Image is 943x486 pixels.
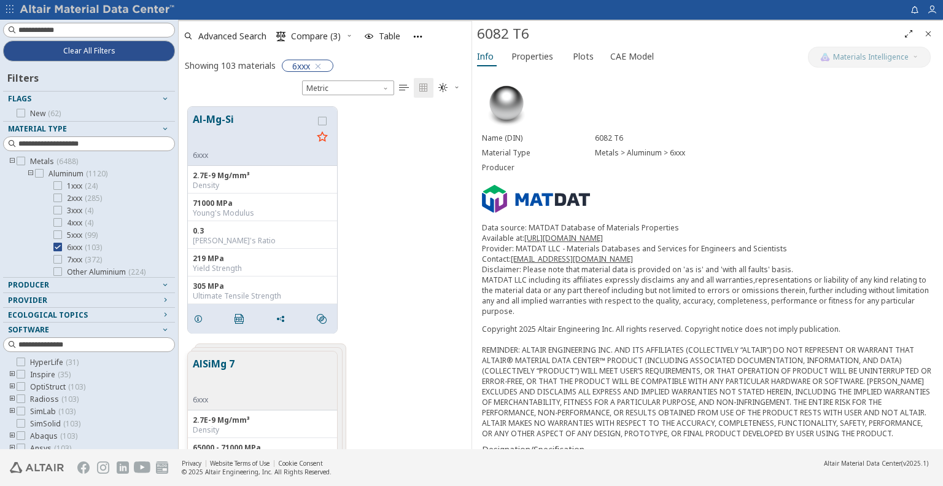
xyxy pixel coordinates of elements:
[511,47,553,66] span: Properties
[193,356,235,395] button: AlSiMg 7
[85,205,93,216] span: ( 4 )
[26,169,35,179] i: toogle group
[3,278,175,292] button: Producer
[85,254,102,265] span: ( 372 )
[477,47,494,66] span: Info
[292,60,310,71] span: 6xxx
[595,148,933,158] div: Metals > Aluminum > 6xxx
[188,307,214,331] button: Details
[63,46,115,56] span: Clear All Filters
[30,358,79,367] span: HyperLife
[193,425,332,435] div: Density
[3,41,175,61] button: Clear All Filters
[30,419,80,429] span: SimSolid
[30,394,79,404] span: Radioss
[482,185,590,213] img: Logo - Provider
[67,255,102,265] span: 7xxx
[270,307,296,331] button: Share
[433,78,465,98] button: Theme
[30,370,71,380] span: Inspire
[30,109,61,119] span: New
[58,406,76,417] span: ( 103 )
[67,206,93,216] span: 3xxx
[193,171,332,181] div: 2.7E-9 Mg/mm³
[824,459,901,468] span: Altair Material Data Center
[66,357,79,367] span: ( 31 )
[276,31,286,41] i: 
[918,24,938,44] button: Close
[8,407,17,417] i: toogle group
[482,444,933,456] div: Designation/Specification
[8,394,17,404] i: toogle group
[419,83,429,93] i: 
[8,157,17,167] i: toogle group
[182,459,201,468] a: Privacy
[824,459,928,468] div: (v2025.1)
[379,32,400,41] span: Table
[302,80,394,95] span: Metric
[3,308,175,323] button: Ecological Topics
[58,369,71,380] span: ( 35 )
[317,314,327,324] i: 
[482,133,595,143] div: Name (DIN)
[85,242,102,253] span: ( 103 )
[482,222,933,316] p: Data source: MATDAT Database of Materials Properties Available at: Provider: MATDAT LLC - Materia...
[67,181,98,191] span: 1xxx
[8,310,88,320] span: Ecological Topics
[235,314,244,324] i: 
[482,148,595,158] div: Material Type
[56,156,78,167] span: ( 6488 )
[85,230,98,240] span: ( 99 )
[291,32,341,41] span: Compare (3)
[482,163,595,173] div: Producer
[477,24,899,44] div: 6082 T6
[86,168,107,179] span: ( 1120 )
[193,208,332,218] div: Young's Modulus
[8,93,31,104] span: Flags
[68,382,85,392] span: ( 103 )
[193,254,332,264] div: 219 MPa
[193,395,235,405] div: 6xxx
[85,193,102,203] span: ( 285 )
[85,181,98,191] span: ( 24 )
[3,92,175,106] button: Flags
[61,394,79,404] span: ( 103 )
[573,47,594,66] span: Plots
[198,32,266,41] span: Advanced Search
[54,443,71,453] span: ( 103 )
[67,267,146,277] span: Other Aluminium
[30,382,85,392] span: OptiStruct
[8,431,17,441] i: toogle group
[48,108,61,119] span: ( 62 )
[414,78,433,98] button: Tile View
[808,47,931,68] button: AI CopilotMaterials Intelligence
[193,443,332,453] div: 65000 - 71000 MPa
[128,267,146,277] span: ( 224 )
[67,194,102,203] span: 2xxx
[438,83,448,93] i: 
[20,4,176,16] img: Altair Material Data Center
[8,295,47,305] span: Provider
[899,24,918,44] button: Full Screen
[179,98,471,450] div: grid
[8,382,17,392] i: toogle group
[8,123,67,134] span: Material Type
[302,80,394,95] div: Unit System
[820,52,830,62] img: AI Copilot
[193,415,332,425] div: 2.7E-9 Mg/mm³
[311,307,337,331] button: Similar search
[193,181,332,190] div: Density
[8,444,17,453] i: toogle group
[229,307,255,331] button: PDF Download
[3,122,175,136] button: Material Type
[193,151,312,160] div: 6xxx
[3,61,45,91] div: Filters
[85,218,93,228] span: ( 4 )
[8,324,49,335] span: Software
[182,468,332,476] div: © 2025 Altair Engineering, Inc. All Rights Reserved.
[399,83,409,93] i: 
[30,444,71,453] span: Ansys
[482,324,933,439] div: Copyright 2025 Altair Engineering Inc. All rights reserved. Copyright notice does not imply publi...
[49,169,107,179] span: Aluminum
[3,323,175,337] button: Software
